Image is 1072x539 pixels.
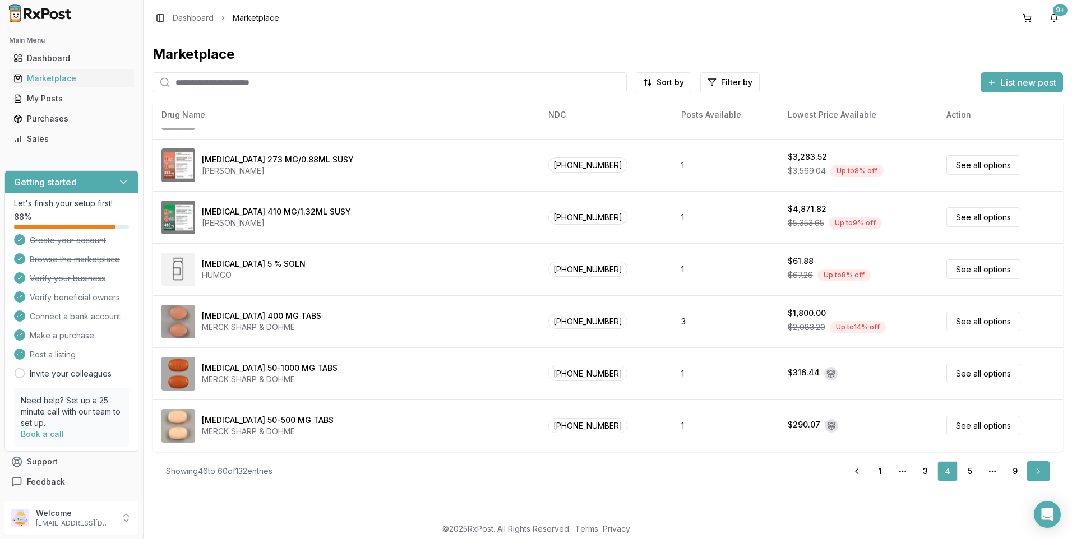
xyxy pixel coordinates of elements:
[1045,9,1063,27] button: 9+
[4,90,138,108] button: My Posts
[153,101,539,128] th: Drug Name
[946,312,1020,331] a: See all options
[937,101,1063,128] th: Action
[636,72,691,92] button: Sort by
[788,217,824,229] span: $5,353.65
[788,151,827,162] div: $3,283.52
[13,133,130,145] div: Sales
[9,109,134,129] a: Purchases
[788,308,826,319] div: $1,800.00
[548,418,627,433] span: [PHONE_NUMBER]
[202,310,321,322] div: [MEDICAL_DATA] 400 MG TABS
[13,93,130,104] div: My Posts
[946,259,1020,279] a: See all options
[788,255,814,267] div: $61.88
[14,211,31,222] span: 88 %
[30,273,105,284] span: Verify your business
[788,419,820,433] div: $290.07
[946,416,1020,435] a: See all options
[672,191,779,243] td: 1
[30,254,120,265] span: Browse the marketplace
[548,210,627,225] span: [PHONE_NUMBER]
[166,466,272,477] div: Showing 46 to 60 of 132 entries
[202,426,334,437] div: MERCK SHARP & DOHME
[233,12,279,24] span: Marketplace
[672,139,779,191] td: 1
[202,165,354,176] div: [PERSON_NAME]
[672,347,779,399] td: 1
[4,110,138,128] button: Purchases
[30,311,121,322] span: Connect a bank account
[4,69,138,87] button: Marketplace
[700,72,760,92] button: Filter by
[30,235,106,246] span: Create your account
[14,175,77,189] h3: Getting started
[548,157,627,173] span: [PHONE_NUMBER]
[161,148,195,182] img: Invega Trinza 273 MG/0.88ML SUSY
[11,509,29,527] img: User avatar
[788,165,826,176] span: $3,569.04
[202,217,351,229] div: [PERSON_NAME]
[960,461,980,481] a: 5
[788,367,820,380] div: $316.44
[672,295,779,347] td: 3
[548,366,627,381] span: [PHONE_NUMBER]
[202,269,306,281] div: HUMCO
[817,269,871,281] div: Up to 8 % off
[672,101,779,128] th: Posts Available
[981,78,1063,89] a: List new post
[173,12,279,24] nav: breadcrumb
[9,68,134,89] a: Marketplace
[202,363,338,374] div: [MEDICAL_DATA] 50-1000 MG TABS
[4,452,138,472] button: Support
[9,48,134,68] a: Dashboard
[13,53,130,64] div: Dashboard
[1053,4,1068,16] div: 9+
[915,461,935,481] a: 3
[788,322,825,333] span: $2,083.20
[829,217,882,229] div: Up to 9 % off
[14,198,129,209] p: Let's finish your setup first!
[575,524,598,533] a: Terms
[845,461,1050,481] nav: pagination
[721,77,752,88] span: Filter by
[1005,461,1025,481] a: 9
[539,101,672,128] th: NDC
[830,165,884,177] div: Up to 8 % off
[788,203,826,215] div: $4,871.82
[202,374,338,385] div: MERCK SHARP & DOHME
[161,357,195,391] img: Janumet 50-1000 MG TABS
[36,508,114,519] p: Welcome
[30,349,76,360] span: Post a listing
[4,4,76,22] img: RxPost Logo
[603,524,630,533] a: Privacy
[1027,461,1050,481] a: Go to next page
[672,243,779,295] td: 1
[161,305,195,338] img: Isentress 400 MG TABS
[4,130,138,148] button: Sales
[845,461,868,481] a: Go to previous page
[202,322,321,333] div: MERCK SHARP & DOHME
[30,292,120,303] span: Verify beneficial owners
[4,472,138,492] button: Feedback
[161,253,195,286] img: Iodine Strong 5 % SOLN
[161,409,195,443] img: Janumet 50-500 MG TABS
[548,314,627,329] span: [PHONE_NUMBER]
[1034,501,1061,528] div: Open Intercom Messenger
[27,476,65,487] span: Feedback
[981,72,1063,92] button: List new post
[30,368,112,379] a: Invite your colleagues
[548,262,627,277] span: [PHONE_NUMBER]
[946,155,1020,175] a: See all options
[1001,76,1056,89] span: List new post
[30,330,94,341] span: Make a purchase
[202,154,354,165] div: [MEDICAL_DATA] 273 MG/0.88ML SUSY
[9,129,134,149] a: Sales
[830,321,886,333] div: Up to 14 % off
[672,399,779,452] td: 1
[9,36,134,45] h2: Main Menu
[202,415,334,426] div: [MEDICAL_DATA] 50-500 MG TABS
[202,258,306,269] div: [MEDICAL_DATA] 5 % SOLN
[9,89,134,109] a: My Posts
[21,429,64,439] a: Book a call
